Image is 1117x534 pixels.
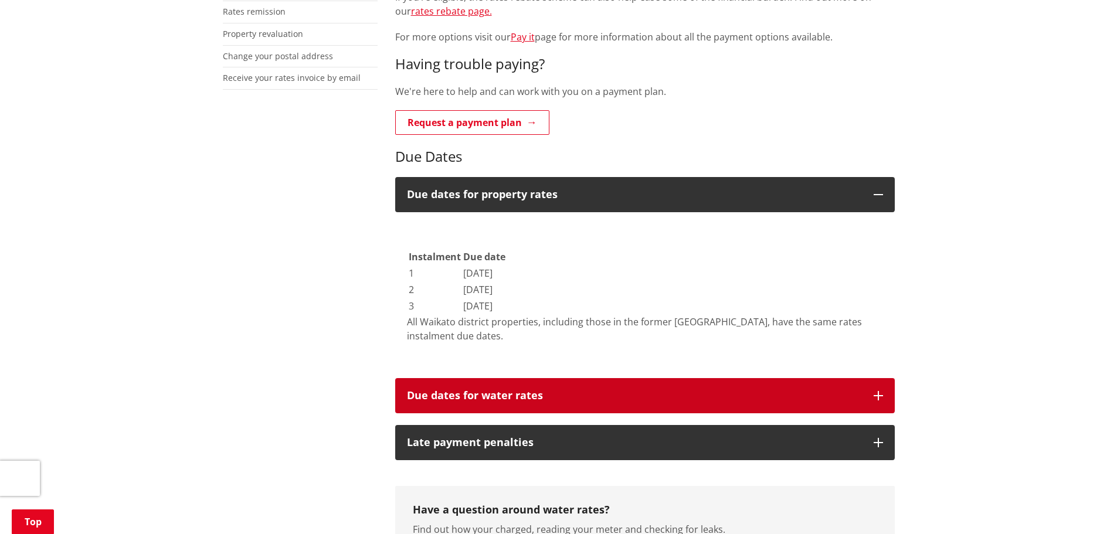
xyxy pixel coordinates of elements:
[395,177,895,212] button: Due dates for property rates
[463,250,505,263] strong: Due date
[223,50,333,62] a: Change your postal address
[407,390,862,402] h3: Due dates for water rates
[407,315,883,343] p: All Waikato district properties, including those in the former [GEOGRAPHIC_DATA], have the same r...
[407,437,862,448] h3: Late payment penalties
[411,5,492,18] a: rates rebate page.
[12,509,54,534] a: Top
[395,148,895,165] h3: Due Dates
[1063,485,1105,527] iframe: Messenger Launcher
[407,189,862,200] h3: Due dates for property rates
[223,28,303,39] a: Property revaluation
[463,282,506,297] td: [DATE]
[463,298,506,314] td: [DATE]
[395,425,895,460] button: Late payment penalties
[463,266,506,281] td: [DATE]
[511,30,535,43] a: Pay it
[408,282,461,297] td: 2
[223,72,361,83] a: Receive your rates invoice by email
[409,250,461,263] strong: Instalment
[408,266,461,281] td: 1
[223,6,286,17] a: Rates remission
[395,84,895,98] p: We're here to help and can work with you on a payment plan.
[395,56,895,73] h3: Having trouble paying?
[395,110,549,135] a: Request a payment plan
[408,298,461,314] td: 3
[413,504,877,516] h3: Have a question around water rates?
[395,30,895,44] p: For more options visit our page for more information about all the payment options available.
[395,378,895,413] button: Due dates for water rates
